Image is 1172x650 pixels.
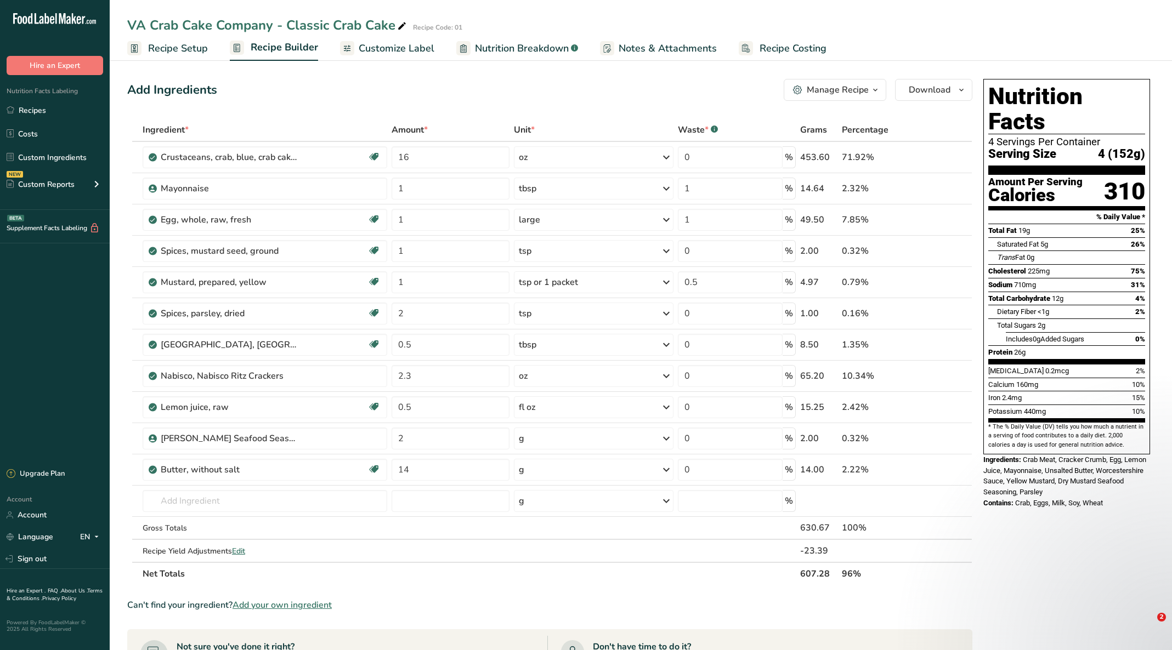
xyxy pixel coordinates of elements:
[842,182,920,195] div: 2.32%
[798,562,840,585] th: 607.28
[359,41,434,56] span: Customize Label
[456,36,578,61] a: Nutrition Breakdown
[392,123,428,136] span: Amount
[1131,240,1145,248] span: 26%
[842,213,920,226] div: 7.85%
[800,213,837,226] div: 49.50
[1135,294,1145,303] span: 4%
[1136,367,1145,375] span: 2%
[842,151,920,164] div: 71.92%
[127,81,217,99] div: Add Ingredients
[842,521,920,534] div: 100%
[1028,267,1050,275] span: 225mg
[7,56,103,75] button: Hire an Expert
[519,307,531,320] div: tsp
[143,522,388,534] div: Gross Totals
[7,215,24,221] div: BETA
[739,36,826,61] a: Recipe Costing
[1098,147,1145,161] span: 4 (152g)
[1018,226,1030,235] span: 19g
[7,179,75,190] div: Custom Reports
[988,423,1145,449] section: * The % Daily Value (DV) tells you how much a nutrient in a serving of food contributes to a dail...
[143,123,189,136] span: Ingredient
[1132,394,1145,402] span: 15%
[842,463,920,476] div: 2.22%
[800,244,837,258] div: 2.00
[161,244,298,258] div: Spices, mustard seed, ground
[7,587,103,602] a: Terms & Conditions .
[1132,407,1145,415] span: 10%
[1027,253,1034,261] span: 0g
[800,463,837,476] div: 14.00
[842,369,920,383] div: 10.34%
[161,338,298,351] div: [GEOGRAPHIC_DATA], [GEOGRAPHIC_DATA]
[413,22,462,32] div: Recipe Code: 01
[127,598,972,612] div: Can't find your ingredient?
[161,432,298,445] div: [PERSON_NAME] Seafood Seasoning
[988,84,1145,134] h1: Nutrition Facts
[800,401,837,414] div: 15.25
[148,41,208,56] span: Recipe Setup
[340,36,434,61] a: Customize Label
[840,562,922,585] th: 96%
[7,171,23,178] div: NEW
[7,619,103,632] div: Powered By FoodLabelMaker © 2025 All Rights Reserved
[842,401,920,414] div: 2.42%
[7,587,46,595] a: Hire an Expert .
[997,253,1025,261] span: Fat
[1135,307,1145,316] span: 2%
[983,455,1146,496] span: Crab Meat, Cracker Crumb, Egg, Lemon Juice, Mayonnaise, Unsalted Butter, Worcestershire Sauce, Ye...
[80,531,103,544] div: EN
[519,213,540,226] div: large
[800,276,837,289] div: 4.97
[807,83,869,96] div: Manage Recipe
[230,35,318,61] a: Recipe Builder
[800,369,837,383] div: 65.20
[143,545,388,557] div: Recipe Yield Adjustments
[519,401,535,414] div: fl oz
[988,348,1012,356] span: Protein
[1131,267,1145,275] span: 75%
[1132,380,1145,389] span: 10%
[233,598,332,612] span: Add your own ingredient
[519,494,524,508] div: g
[678,123,718,136] div: Waste
[983,455,1021,464] span: Ingredients:
[842,432,920,445] div: 0.32%
[909,83,950,96] span: Download
[988,380,1015,389] span: Calcium
[800,544,837,557] div: -23.39
[519,244,531,258] div: tsp
[232,546,245,556] span: Edit
[519,151,528,164] div: oz
[988,394,1000,402] span: Iron
[1038,307,1049,316] span: <1g
[784,79,886,101] button: Manage Recipe
[1024,407,1046,415] span: 440mg
[988,294,1050,303] span: Total Carbohydrate
[988,136,1145,147] div: 4 Servings Per Container
[619,41,717,56] span: Notes & Attachments
[161,213,298,226] div: Egg, whole, raw, fresh
[1015,499,1103,507] span: Crab, Eggs, Milk, Soy, Wheat
[127,36,208,61] a: Recipe Setup
[800,307,837,320] div: 1.00
[1135,613,1161,639] iframe: Intercom live chat
[161,369,298,383] div: Nabisco, Nabisco Ritz Crackers
[161,401,298,414] div: Lemon juice, raw
[519,369,528,383] div: oz
[997,253,1015,261] i: Trans
[475,41,569,56] span: Nutrition Breakdown
[519,276,578,289] div: tsp or 1 packet
[161,463,298,476] div: Butter, without salt
[1104,177,1145,206] div: 310
[48,587,61,595] a: FAQ .
[1033,335,1040,343] span: 0g
[600,36,717,61] a: Notes & Attachments
[251,40,318,55] span: Recipe Builder
[800,338,837,351] div: 8.50
[997,240,1039,248] span: Saturated Fat
[1045,367,1069,375] span: 0.2mcg
[140,562,798,585] th: Net Totals
[988,281,1012,289] span: Sodium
